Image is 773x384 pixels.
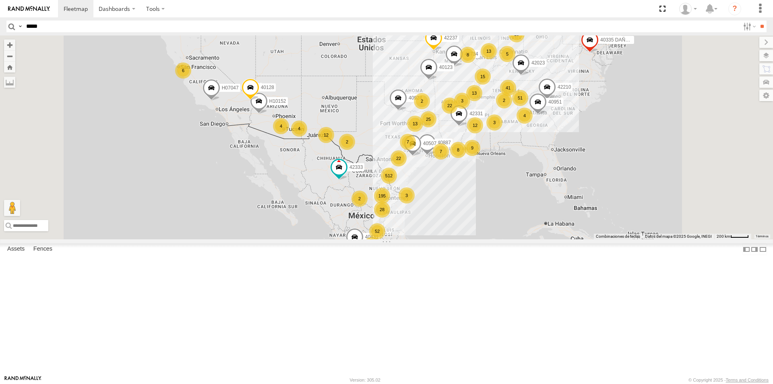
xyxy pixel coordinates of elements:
[596,234,640,239] button: Combinaciones de teclas
[442,98,458,114] div: 22
[29,244,56,255] label: Fences
[365,234,378,240] span: 40431
[481,43,497,59] div: 13
[374,201,390,218] div: 28
[349,164,363,170] span: 42333
[466,85,482,101] div: 13
[261,85,274,90] span: 40128
[222,85,239,91] span: H07047
[17,21,23,32] label: Search Query
[500,80,516,96] div: 41
[531,60,545,66] span: 42023
[409,95,422,101] span: 40924
[688,378,769,382] div: © Copyright 2025 -
[496,92,512,108] div: 2
[548,99,562,105] span: 40951
[374,188,390,204] div: 195
[486,114,502,131] div: 3
[750,243,759,255] label: Dock Summary Table to the Right
[645,234,712,239] span: Datos del mapa ©2025 Google, INEGI
[175,62,191,79] div: 6
[4,376,41,384] a: Visit our Website
[600,37,636,43] span: 40335 DAÑADO
[464,140,480,156] div: 9
[414,93,430,109] div: 2
[517,108,533,124] div: 4
[8,6,50,12] img: rand-logo.svg
[3,244,29,255] label: Assets
[512,90,528,106] div: 51
[467,117,483,133] div: 12
[499,46,515,62] div: 5
[465,51,478,57] span: 40734
[318,127,334,143] div: 12
[423,141,436,146] span: 40507
[726,378,769,382] a: Terms and Conditions
[742,243,750,255] label: Dock Summary Table to the Left
[4,50,15,62] button: Zoom out
[400,134,416,150] div: 7
[438,140,451,145] span: 40887
[391,150,407,166] div: 22
[350,378,380,382] div: Version: 305.02
[714,234,751,239] button: Escala del mapa: 200 km por 42 píxeles
[364,237,380,253] div: 185
[420,111,436,127] div: 25
[756,235,769,238] a: Términos
[433,143,449,160] div: 7
[717,234,730,239] span: 200 km
[469,111,483,116] span: 42331
[273,118,289,134] div: 4
[407,116,423,132] div: 13
[399,187,415,203] div: 3
[439,64,453,70] span: 40123
[444,35,457,41] span: 42237
[728,2,741,15] i: ?
[4,39,15,50] button: Zoom in
[351,191,368,207] div: 2
[269,98,286,104] span: H10152
[381,168,397,184] div: 512
[450,142,466,158] div: 8
[460,47,476,63] div: 8
[759,243,767,255] label: Hide Summary Table
[676,3,700,15] div: Miguel Cantu
[4,200,20,216] button: Arrastra al hombrecito al mapa para abrir Street View
[454,93,470,109] div: 3
[475,68,491,85] div: 15
[4,77,15,88] label: Measure
[740,21,757,32] label: Search Filter Options
[4,62,15,73] button: Zoom Home
[369,223,385,239] div: 52
[759,90,773,101] label: Map Settings
[558,84,571,90] span: 42210
[291,120,307,137] div: 4
[339,134,355,150] div: 2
